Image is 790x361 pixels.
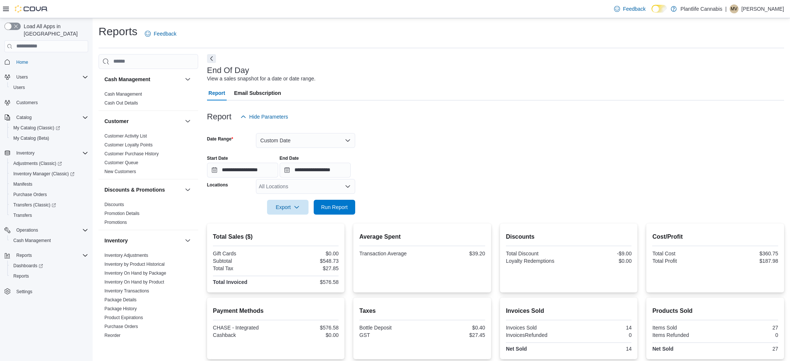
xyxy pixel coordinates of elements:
[1,148,91,158] button: Inventory
[652,307,778,315] h2: Products Sold
[4,54,88,316] nav: Complex example
[7,179,91,189] button: Manifests
[104,262,165,267] a: Inventory by Product Historical
[234,86,281,100] span: Email Subscription
[10,180,35,189] a: Manifests
[10,201,88,209] span: Transfers (Classic)
[10,261,88,270] span: Dashboards
[104,211,140,216] span: Promotion Details
[731,4,737,13] span: MV
[16,115,31,120] span: Catalog
[652,346,673,352] strong: Net Sold
[280,155,299,161] label: End Date
[13,98,41,107] a: Customers
[207,75,316,83] div: View a sales snapshot for a date or date range.
[1,72,91,82] button: Users
[104,76,182,83] button: Cash Management
[104,186,165,193] h3: Discounts & Promotions
[13,263,43,269] span: Dashboards
[15,5,48,13] img: Cova
[183,236,192,245] button: Inventory
[13,251,35,260] button: Reports
[506,258,567,264] div: Loyalty Redemptions
[10,236,54,245] a: Cash Management
[321,203,348,211] span: Run Report
[277,325,339,331] div: $576.58
[651,5,667,13] input: Dark Mode
[314,200,355,215] button: Run Report
[104,279,164,285] a: Inventory On Hand by Product
[207,163,278,178] input: Press the down key to open a popover containing a calendar.
[13,171,74,177] span: Inventory Manager (Classic)
[16,289,32,295] span: Settings
[213,307,339,315] h2: Payment Methods
[717,346,778,352] div: 27
[21,23,88,37] span: Load All Apps in [GEOGRAPHIC_DATA]
[207,66,249,75] h3: End Of Day
[16,100,38,106] span: Customers
[104,333,120,338] a: Reorder
[104,324,138,329] a: Purchase Orders
[13,149,88,158] span: Inventory
[10,236,88,245] span: Cash Management
[104,219,127,225] span: Promotions
[104,117,129,125] h3: Customer
[16,227,38,233] span: Operations
[10,134,88,143] span: My Catalog (Beta)
[506,332,567,338] div: InvoicesRefunded
[277,258,339,264] div: $548.73
[506,325,567,331] div: Invoices Sold
[424,325,485,331] div: $0.40
[359,251,421,256] div: Transaction Average
[717,251,778,256] div: $360.75
[570,251,632,256] div: -$9.00
[99,24,137,39] h1: Reports
[10,159,88,168] span: Adjustments (Classic)
[10,134,52,143] a: My Catalog (Beta)
[13,273,29,279] span: Reports
[104,76,150,83] h3: Cash Management
[104,332,120,338] span: Reorder
[7,123,91,133] a: My Catalog (Classic)
[359,332,421,338] div: GST
[7,235,91,246] button: Cash Management
[13,73,31,82] button: Users
[680,4,722,13] p: Plantlife Cannabis
[99,90,198,110] div: Cash Management
[7,261,91,271] a: Dashboards
[570,346,632,352] div: 14
[570,325,632,331] div: 14
[10,211,88,220] span: Transfers
[7,210,91,221] button: Transfers
[271,200,304,215] span: Export
[104,288,149,294] a: Inventory Transactions
[104,202,124,207] a: Discounts
[104,297,137,302] a: Package Details
[10,159,65,168] a: Adjustments (Classic)
[277,332,339,338] div: $0.00
[104,142,153,148] a: Customer Loyalty Points
[652,258,714,264] div: Total Profit
[104,306,137,311] a: Package History
[207,136,233,142] label: Date Range
[104,160,138,166] span: Customer Queue
[7,169,91,179] a: Inventory Manager (Classic)
[237,109,291,124] button: Hide Parameters
[104,91,142,97] span: Cash Management
[652,332,714,338] div: Items Refunded
[142,26,179,41] a: Feedback
[10,272,32,281] a: Reports
[1,286,91,297] button: Settings
[741,4,784,13] p: [PERSON_NAME]
[13,57,88,67] span: Home
[1,57,91,67] button: Home
[104,169,136,174] a: New Customers
[717,258,778,264] div: $187.98
[13,192,47,198] span: Purchase Orders
[10,190,50,199] a: Purchase Orders
[249,113,288,120] span: Hide Parameters
[717,325,778,331] div: 27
